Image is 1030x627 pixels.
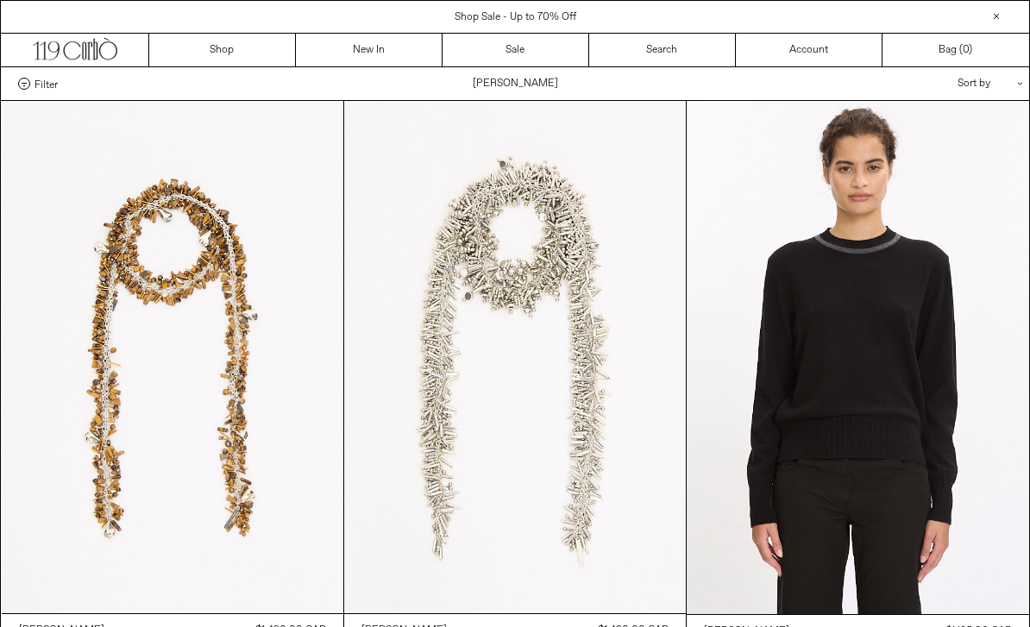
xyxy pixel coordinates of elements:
span: Filter [35,78,58,90]
div: Sort by [857,67,1012,100]
a: Shop Sale - Up to 70% Off [455,10,576,24]
img: Dries Van Noten Embroidered Scarf Neckline in silver [344,101,686,613]
a: Shop [149,34,296,66]
img: Dries Van Noten Tiko Sweater in black [687,101,1028,614]
img: Dries Van Noten Embroidered Scarf Neckline in tiger eye [2,101,343,613]
span: ) [963,42,972,58]
a: Account [736,34,882,66]
a: Sale [443,34,589,66]
a: New In [296,34,443,66]
a: Search [589,34,736,66]
a: Bag () [882,34,1029,66]
span: 0 [963,43,969,57]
